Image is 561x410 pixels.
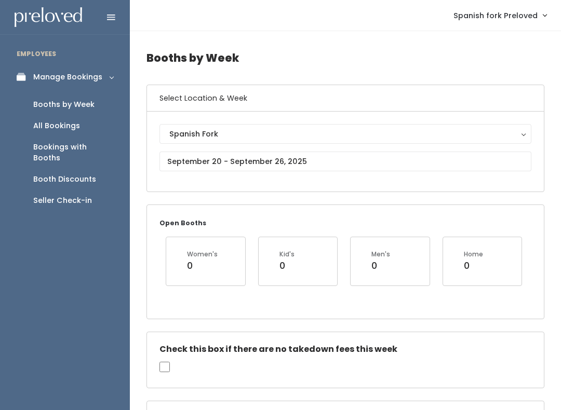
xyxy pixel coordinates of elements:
h5: Check this box if there are no takedown fees this week [159,345,531,354]
small: Open Booths [159,218,206,227]
h6: Select Location & Week [147,85,544,112]
div: 0 [464,259,483,272]
div: Spanish Fork [169,128,522,140]
h4: Booths by Week [146,44,544,72]
button: Spanish Fork [159,124,531,144]
div: 0 [187,259,218,272]
div: Seller Check-in [33,195,92,206]
div: 0 [371,259,390,272]
div: Women's [187,250,218,259]
div: Manage Bookings [33,72,102,83]
div: Booth Discounts [33,174,96,185]
div: All Bookings [33,120,80,131]
div: Men's [371,250,390,259]
div: 0 [279,259,295,272]
div: Home [464,250,483,259]
input: September 20 - September 26, 2025 [159,152,531,171]
a: Spanish fork Preloved [443,4,557,26]
img: preloved logo [15,7,82,28]
div: Bookings with Booths [33,142,113,163]
span: Spanish fork Preloved [453,10,538,21]
div: Booths by Week [33,99,95,110]
div: Kid's [279,250,295,259]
